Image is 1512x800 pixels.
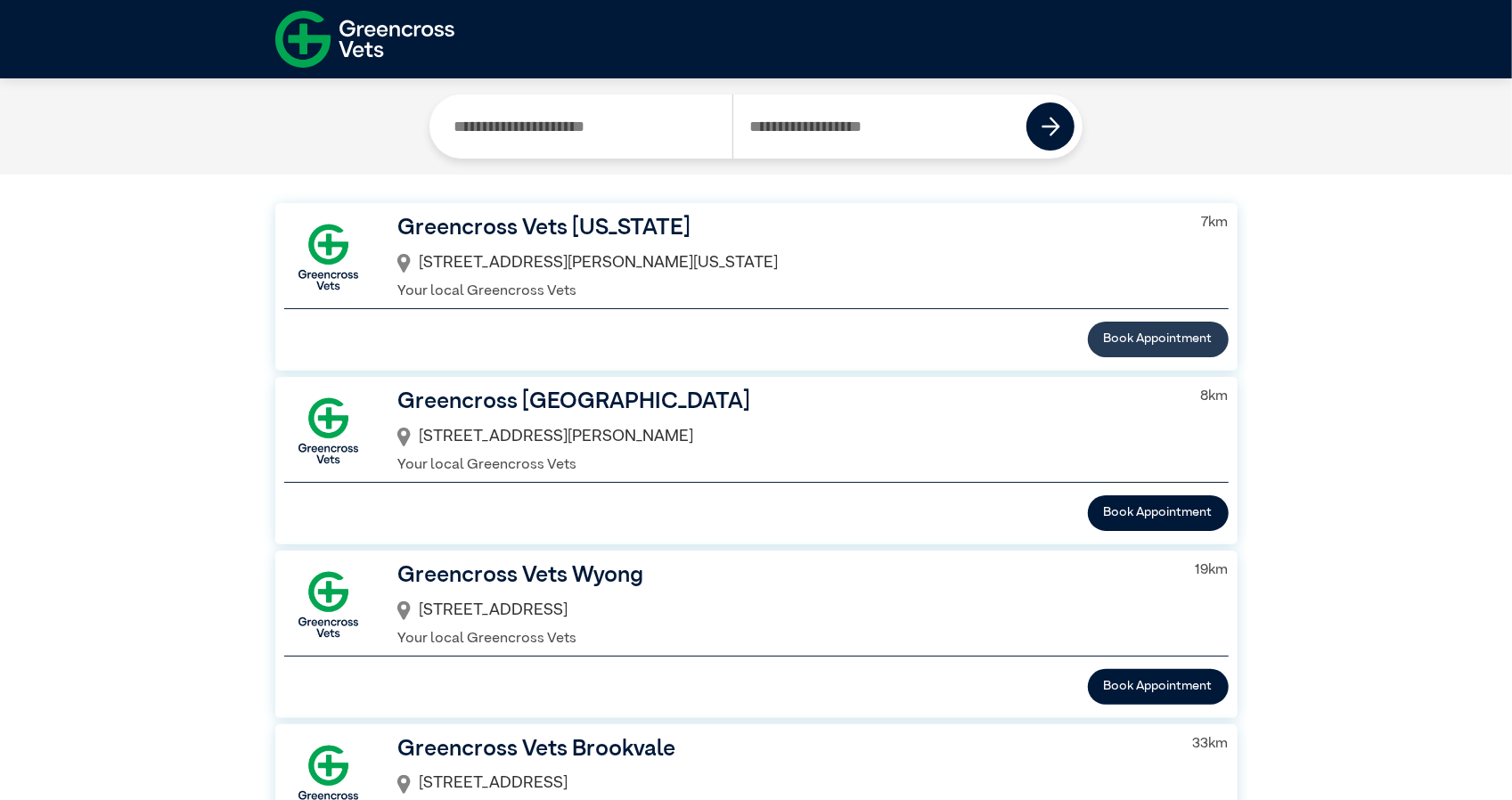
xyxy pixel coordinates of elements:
button: Book Appointment [1088,669,1229,705]
div: [STREET_ADDRESS] [397,593,1169,628]
p: Your local Greencross Vets [397,281,1175,302]
img: icon-right [1042,117,1060,135]
h3: Greencross [GEOGRAPHIC_DATA] [397,386,1174,420]
div: [STREET_ADDRESS][PERSON_NAME][US_STATE] [397,246,1175,281]
p: 19 km [1196,559,1229,581]
h3: Greencross Vets Wyong [397,559,1169,593]
button: Book Appointment [1088,495,1229,531]
img: GX-Square.png [284,560,372,649]
button: Book Appointment [1088,322,1229,357]
p: Your local Greencross Vets [397,454,1174,476]
p: 7 km [1202,212,1229,233]
div: [STREET_ADDRESS][PERSON_NAME] [397,420,1174,454]
img: f-logo [275,4,455,74]
img: GX-Square.png [284,213,372,301]
p: 33 km [1193,733,1229,755]
p: Your local Greencross Vets [397,628,1169,649]
img: GX-Square.png [284,387,372,475]
input: Search by Postcode [732,94,1028,159]
h3: Greencross Vets [US_STATE] [397,212,1175,246]
h3: Greencross Vets Brookvale [397,733,1166,767]
p: 8 km [1201,386,1229,407]
input: Search by Clinic Name [437,94,732,159]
